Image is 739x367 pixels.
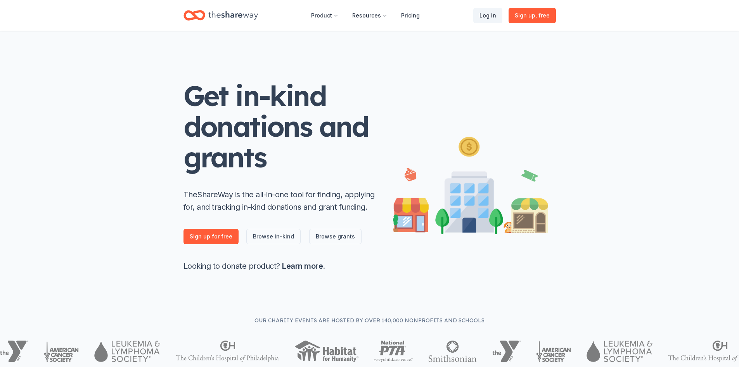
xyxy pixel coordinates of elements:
[282,261,323,271] a: Learn more
[492,341,521,362] img: YMCA
[536,341,571,362] img: American Cancer Society
[44,341,79,362] img: American Cancer Society
[515,11,550,20] span: Sign up
[473,8,502,23] a: Log in
[176,341,279,362] img: The Children's Hospital of Philadelphia
[428,341,477,362] img: Smithsonian
[183,80,377,173] h1: Get in-kind donations and grants
[183,6,258,24] a: Home
[309,229,362,244] a: Browse grants
[183,260,377,272] p: Looking to donate product? .
[393,134,548,234] img: Illustration for landing page
[587,341,652,362] img: Leukemia & Lymphoma Society
[305,6,426,24] nav: Main
[374,341,413,362] img: National PTA
[246,229,301,244] a: Browse in-kind
[346,8,393,23] button: Resources
[183,188,377,213] p: TheShareWay is the all-in-one tool for finding, applying for, and tracking in-kind donations and ...
[395,8,426,23] a: Pricing
[183,229,239,244] a: Sign up for free
[509,8,556,23] a: Sign up, free
[94,341,160,362] img: Leukemia & Lymphoma Society
[535,12,550,19] span: , free
[294,341,358,362] img: Habitat for Humanity
[305,8,344,23] button: Product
